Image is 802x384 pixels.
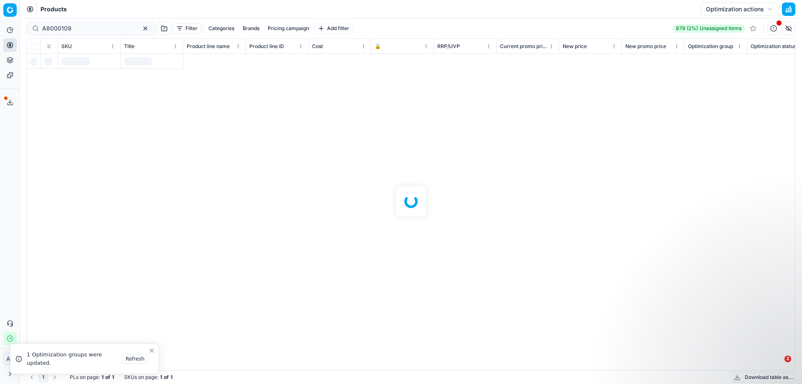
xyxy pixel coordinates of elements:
span: Products [41,5,67,13]
button: Optimization actions [700,3,779,16]
span: AR [4,353,16,365]
button: AR [3,352,17,366]
iframe: Intercom notifications message [633,303,800,361]
iframe: Intercom live chat [767,356,787,376]
div: 1 Optimization groups were updated. [27,351,119,367]
span: 2 [784,356,791,362]
button: Refresh [122,354,148,364]
button: Close toast [147,346,157,356]
nav: breadcrumb [41,5,67,13]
